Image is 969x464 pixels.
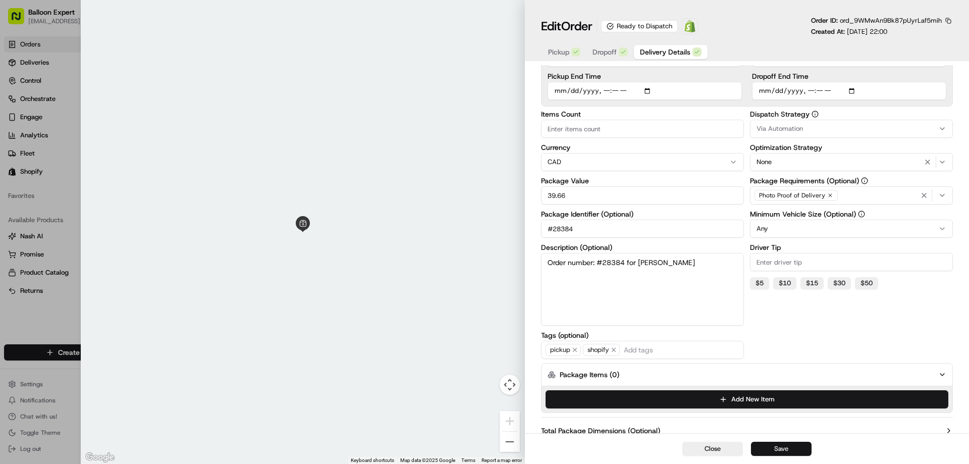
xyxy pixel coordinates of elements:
label: Package Requirements (Optional) [750,177,953,184]
span: shopify [583,344,620,356]
a: 💻API Documentation [81,222,166,240]
img: 1732323095091-59ea418b-cfe3-43c8-9ae0-d0d06d6fd42c [21,96,39,115]
button: None [750,153,953,171]
img: Google [83,451,117,464]
div: Past conversations [10,131,68,139]
label: Total Package Dimensions (Optional) [541,426,660,436]
label: Description (Optional) [541,244,744,251]
span: [DATE] 22:00 [847,27,887,36]
button: $30 [828,277,851,289]
textarea: Order number: #28384 for [PERSON_NAME] [541,253,744,326]
span: Pickup [548,47,569,57]
button: $5 [750,277,769,289]
span: • [84,157,87,165]
img: Shopify [684,20,696,32]
div: We're available if you need us! [45,107,139,115]
button: $10 [773,277,796,289]
label: Driver Tip [750,244,953,251]
a: 📗Knowledge Base [6,222,81,240]
label: Pickup End Time [548,73,742,80]
span: [PERSON_NAME] [31,157,82,165]
span: Map data ©2025 Google [400,457,455,463]
button: Package Items (0) [541,363,953,386]
input: Add tags [622,344,739,356]
img: Fotoula Anastasopoulos [10,174,26,190]
button: Via Automation [750,120,953,138]
a: Open this area in Google Maps (opens a new window) [83,451,117,464]
span: API Documentation [95,226,162,236]
label: Items Count [541,111,744,118]
label: Optimization Strategy [750,144,953,151]
a: Powered byPylon [71,250,122,258]
input: Enter driver tip [750,253,953,271]
p: Created At: [811,27,887,36]
div: 💻 [85,227,93,235]
input: Enter items count [541,120,744,138]
h1: Edit [541,18,593,34]
label: Package Identifier (Optional) [541,211,744,218]
span: • [84,184,87,192]
a: Report a map error [481,457,522,463]
button: Dispatch Strategy [812,111,819,118]
div: Start new chat [45,96,166,107]
button: $15 [800,277,824,289]
button: Photo Proof of Delivery [750,186,953,204]
button: Minimum Vehicle Size (Optional) [858,211,865,218]
button: Save [751,442,812,456]
span: [PERSON_NAME] [31,184,82,192]
span: [DATE] [89,157,110,165]
p: Order ID: [811,16,942,25]
button: Map camera controls [500,375,520,395]
span: Dropoff [593,47,617,57]
label: Tags (optional) [541,332,744,339]
label: Package Value [541,177,744,184]
label: Package Items ( 0 ) [560,370,619,380]
span: Photo Proof of Delivery [759,191,825,199]
button: Total Package Dimensions (Optional) [541,426,953,436]
img: Nash [10,10,30,30]
button: See all [156,129,184,141]
button: Add New Item [546,390,948,408]
label: Dropoff End Time [752,73,946,80]
div: Ready to Dispatch [601,20,678,32]
button: Keyboard shortcuts [351,457,394,464]
img: Fotoula Anastasopoulos [10,147,26,163]
span: Pylon [100,250,122,258]
span: [DATE] [89,184,110,192]
input: Enter package identifier [541,220,744,238]
button: Start new chat [172,99,184,112]
button: Zoom in [500,411,520,431]
div: 📗 [10,227,18,235]
button: Package Requirements (Optional) [861,177,868,184]
img: 1736555255976-a54dd68f-1ca7-489b-9aae-adbdc363a1c4 [10,96,28,115]
label: Minimum Vehicle Size (Optional) [750,211,953,218]
span: Knowledge Base [20,226,77,236]
span: Via Automation [757,124,803,133]
input: Enter package value [541,186,744,204]
span: pickup [546,344,581,356]
a: Shopify [682,18,698,34]
label: Dispatch Strategy [750,111,953,118]
button: Close [682,442,743,456]
span: Delivery Details [640,47,690,57]
span: ord_9WMwAn9Bk87pUyrLaf5mih [840,16,942,25]
button: $50 [855,277,878,289]
span: Order [561,18,593,34]
button: Zoom out [500,432,520,452]
input: Got a question? Start typing here... [26,65,182,76]
p: Welcome 👋 [10,40,184,57]
label: Currency [541,144,744,151]
a: Terms (opens in new tab) [461,457,475,463]
span: None [757,158,772,167]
